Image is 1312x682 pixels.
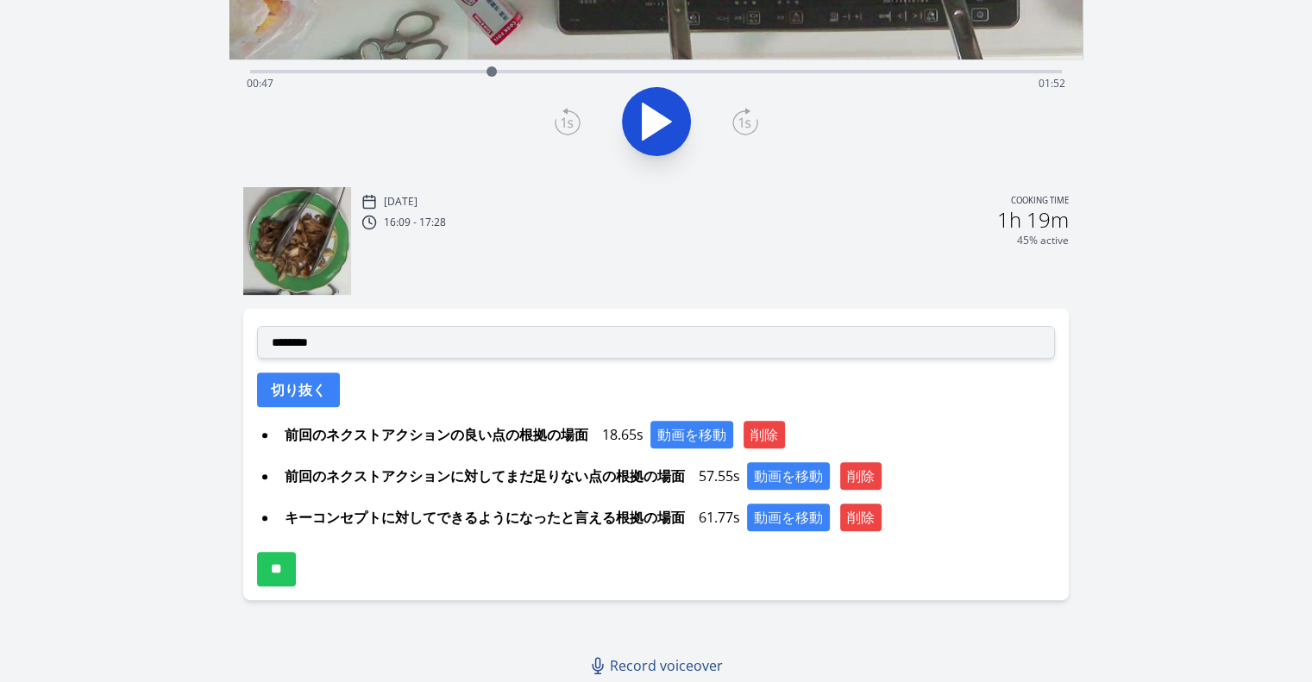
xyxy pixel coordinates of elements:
[840,462,882,490] button: 削除
[1011,194,1069,210] p: Cooking time
[278,421,595,448] span: 前回のネクストアクションの良い点の根拠の場面
[650,421,733,448] button: 動画を移動
[744,421,785,448] button: 削除
[610,655,723,676] span: Record voiceover
[747,462,830,490] button: 動画を移動
[384,216,446,229] p: 16:09 - 17:28
[1017,234,1069,247] p: 45% active
[247,76,273,91] span: 00:47
[257,372,340,407] button: 切り抜く
[997,210,1069,230] h2: 1h 19m
[278,462,692,490] span: 前回のネクストアクションに対してまだ足りない点の根拠の場面
[278,504,1055,531] div: 61.77s
[384,195,417,209] p: [DATE]
[840,504,882,531] button: 削除
[278,504,692,531] span: キーコンセプトに対してできるようになったと言える根拠の場面
[278,421,1055,448] div: 18.65s
[278,462,1055,490] div: 57.55s
[747,504,830,531] button: 動画を移動
[1039,76,1065,91] span: 01:52
[243,187,351,295] img: 251011070958_thumb.jpeg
